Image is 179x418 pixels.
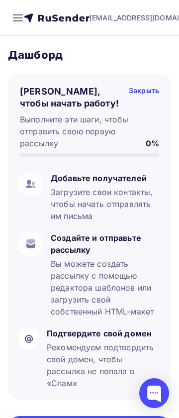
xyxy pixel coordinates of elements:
[8,48,171,62] h3: Дашборд
[20,113,138,149] div: Выполните эти шаги, чтобы отправить свою первую рассылку
[51,232,160,256] div: Создайте и отправьте рассылку
[51,258,160,317] div: Вы можете создать рассылку с помощью редактора шаблонов или загрузить свой собственный HTML-макет
[20,86,129,109] h4: [PERSON_NAME], чтобы начать работу!
[129,86,159,109] div: Закрыть
[51,172,160,184] div: Добавьте получателей
[47,327,160,339] div: Подтвердите свой домен
[146,137,159,149] h5: 0%
[51,186,160,222] div: Загрузите свои контакты, чтобы начать отправлять им письма
[47,341,160,389] div: Рекомендуем подтвердить свой домен, чтобы рассылка не попала в «Спам»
